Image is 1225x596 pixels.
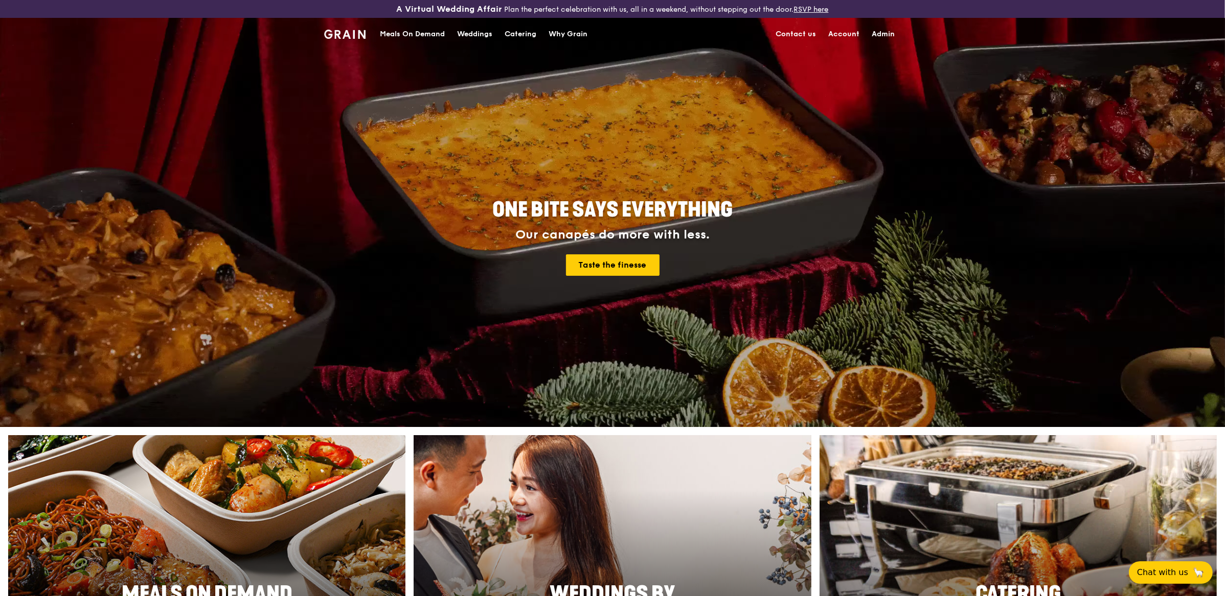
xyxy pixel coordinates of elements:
[549,19,587,50] div: Why Grain
[1192,566,1205,579] span: 🦙
[566,254,660,276] a: Taste the finesse
[1137,566,1188,579] span: Chat with us
[451,19,498,50] a: Weddings
[505,19,536,50] div: Catering
[324,18,366,49] a: GrainGrain
[380,19,445,50] div: Meals On Demand
[866,19,901,50] a: Admin
[769,19,822,50] a: Contact us
[822,19,866,50] a: Account
[324,30,366,39] img: Grain
[1129,561,1213,584] button: Chat with us🦙
[457,19,492,50] div: Weddings
[318,4,907,14] div: Plan the perfect celebration with us, all in a weekend, without stepping out the door.
[397,4,503,14] h3: A Virtual Wedding Affair
[492,198,733,222] span: ONE BITE SAYS EVERYTHING
[498,19,542,50] a: Catering
[428,228,797,242] div: Our canapés do more with less.
[794,5,829,14] a: RSVP here
[542,19,594,50] a: Why Grain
